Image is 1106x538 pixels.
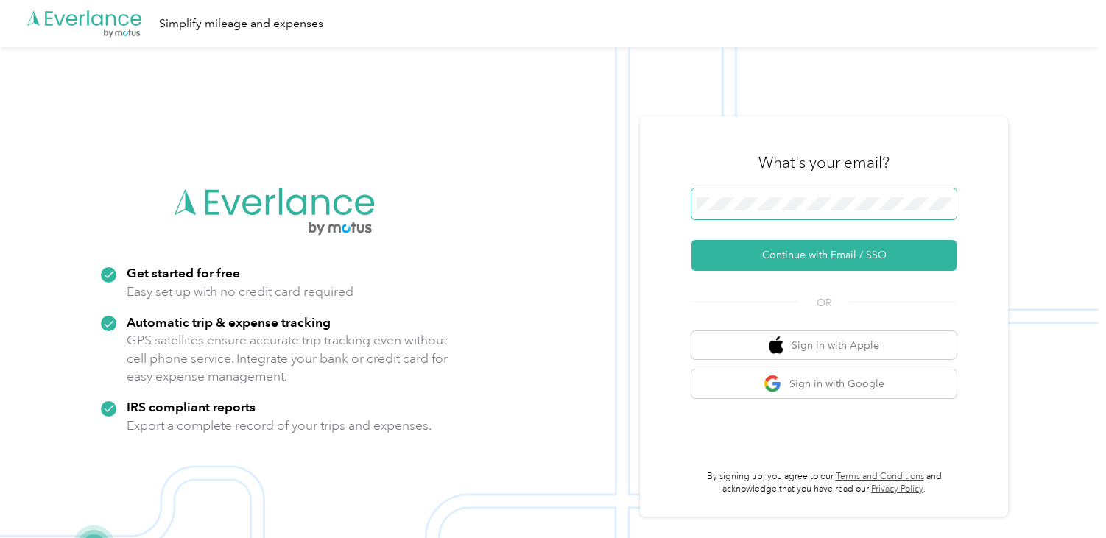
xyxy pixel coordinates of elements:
strong: IRS compliant reports [127,399,256,414]
button: google logoSign in with Google [691,369,957,398]
a: Privacy Policy [871,484,923,495]
img: apple logo [769,336,783,355]
h3: What's your email? [758,152,890,173]
strong: Get started for free [127,265,240,280]
div: Simplify mileage and expenses [159,15,323,33]
button: Continue with Email / SSO [691,240,957,271]
button: apple logoSign in with Apple [691,331,957,360]
p: Easy set up with no credit card required [127,283,353,301]
p: Export a complete record of your trips and expenses. [127,417,432,435]
p: By signing up, you agree to our and acknowledge that you have read our . [691,470,957,496]
img: google logo [764,375,782,393]
strong: Automatic trip & expense tracking [127,314,331,330]
p: GPS satellites ensure accurate trip tracking even without cell phone service. Integrate your bank... [127,331,448,386]
a: Terms and Conditions [836,471,924,482]
span: OR [798,295,850,311]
